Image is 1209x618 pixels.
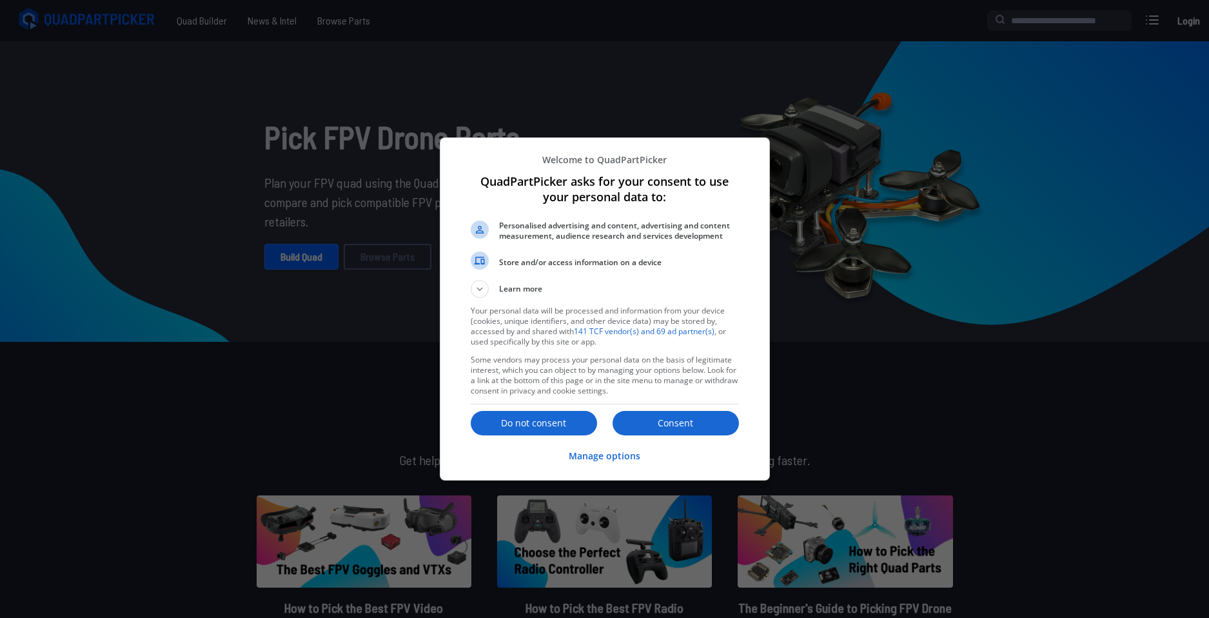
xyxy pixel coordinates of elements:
[440,137,770,481] div: QuadPartPicker asks for your consent to use your personal data to:
[569,450,640,463] p: Manage options
[471,174,739,204] h1: QuadPartPicker asks for your consent to use your personal data to:
[613,411,739,435] button: Consent
[471,417,597,430] p: Do not consent
[499,257,739,268] span: Store and/or access information on a device
[499,221,739,241] span: Personalised advertising and content, advertising and content measurement, audience research and ...
[574,326,714,337] a: 141 TCF vendor(s) and 69 ad partner(s)
[569,443,640,470] button: Manage options
[471,306,739,347] p: Your personal data will be processed and information from your device (cookies, unique identifier...
[613,417,739,430] p: Consent
[471,280,739,298] button: Learn more
[471,355,739,396] p: Some vendors may process your personal data on the basis of legitimate interest, which you can ob...
[499,283,542,298] span: Learn more
[471,154,739,166] p: Welcome to QuadPartPicker
[471,411,597,435] button: Do not consent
